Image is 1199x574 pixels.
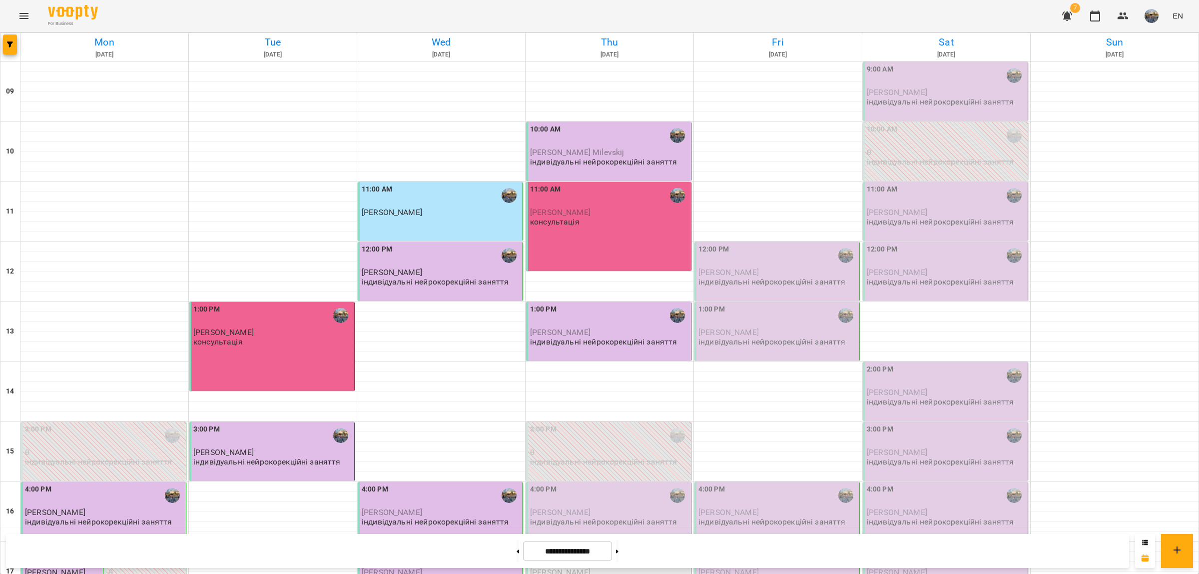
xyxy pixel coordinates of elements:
[359,34,524,50] h6: Wed
[25,517,172,526] p: індивідуальні нейрокорекційні заняття
[362,184,392,195] label: 11:00 AM
[530,217,580,226] p: консультація
[502,488,517,503] img: Григорій Рак
[838,308,853,323] img: Григорій Рак
[867,184,897,195] label: 11:00 AM
[193,304,220,315] label: 1:00 PM
[698,507,759,517] span: [PERSON_NAME]
[867,364,893,375] label: 2:00 PM
[193,327,254,337] span: [PERSON_NAME]
[1070,3,1080,13] span: 7
[867,148,1026,156] p: 0
[362,484,388,495] label: 4:00 PM
[670,188,685,203] img: Григорій Рак
[838,488,853,503] img: Григорій Рак
[6,326,14,337] h6: 13
[190,50,355,59] h6: [DATE]
[165,488,180,503] img: Григорій Рак
[1007,428,1022,443] img: Григорій Рак
[193,457,340,466] p: індивідуальні нейрокорекційні заняття
[48,5,98,19] img: Voopty Logo
[867,244,897,255] label: 12:00 PM
[6,266,14,277] h6: 12
[48,20,98,27] span: For Business
[530,337,677,346] p: індивідуальні нейрокорекційні заняття
[1007,68,1022,83] img: Григорій Рак
[6,386,14,397] h6: 14
[867,124,897,135] label: 10:00 AM
[1007,248,1022,263] img: Григорій Рак
[530,327,591,337] span: [PERSON_NAME]
[165,428,180,443] img: Григорій Рак
[193,447,254,457] span: [PERSON_NAME]
[25,484,51,495] label: 4:00 PM
[698,327,759,337] span: [PERSON_NAME]
[362,244,392,255] label: 12:00 PM
[6,506,14,517] h6: 16
[698,484,725,495] label: 4:00 PM
[695,34,860,50] h6: Fri
[530,457,677,466] p: індивідуальні нейрокорекційні заняття
[530,507,591,517] span: [PERSON_NAME]
[838,248,853,263] img: Григорій Рак
[698,244,729,255] label: 12:00 PM
[867,217,1014,226] p: індивідуальні нейрокорекційні заняття
[867,484,893,495] label: 4:00 PM
[698,277,845,286] p: індивідуальні нейрокорекційні заняття
[864,34,1029,50] h6: Sat
[1032,50,1197,59] h6: [DATE]
[25,507,85,517] span: [PERSON_NAME]
[867,64,893,75] label: 9:00 AM
[22,50,187,59] h6: [DATE]
[1007,188,1022,203] img: Григорій Рак
[362,277,509,286] p: індивідуальні нейрокорекційні заняття
[25,448,184,456] p: 0
[867,207,927,217] span: [PERSON_NAME]
[6,446,14,457] h6: 15
[670,308,685,323] img: Григорій Рак
[530,517,677,526] p: індивідуальні нейрокорекційні заняття
[527,34,692,50] h6: Thu
[333,428,348,443] div: Григорій Рак
[670,488,685,503] img: Григорій Рак
[6,206,14,217] h6: 11
[867,447,927,457] span: [PERSON_NAME]
[670,128,685,143] img: Григорій Рак
[333,308,348,323] img: Григорій Рак
[6,146,14,157] h6: 10
[362,517,509,526] p: індивідуальні нейрокорекційні заняття
[530,124,561,135] label: 10:00 AM
[530,184,561,195] label: 11:00 AM
[698,337,845,346] p: індивідуальні нейрокорекційні заняття
[867,267,927,277] span: [PERSON_NAME]
[864,50,1029,59] h6: [DATE]
[1145,9,1159,23] img: e4bc6a3ab1e62a2b3fe154bdca76ca1b.jpg
[527,50,692,59] h6: [DATE]
[502,248,517,263] div: Григорій Рак
[867,507,927,517] span: [PERSON_NAME]
[1007,128,1022,143] img: Григорій Рак
[6,86,14,97] h6: 09
[867,277,1014,286] p: індивідуальні нейрокорекційні заняття
[670,428,685,443] img: Григорій Рак
[193,337,243,346] p: консультація
[1173,10,1183,21] span: EN
[1007,368,1022,383] img: Григорій Рак
[867,87,927,97] span: [PERSON_NAME]
[362,507,422,517] span: [PERSON_NAME]
[530,157,677,166] p: індивідуальні нейрокорекційні заняття
[530,484,557,495] label: 4:00 PM
[698,304,725,315] label: 1:00 PM
[1169,6,1187,25] button: EN
[502,188,517,203] img: Григорій Рак
[530,207,591,217] span: [PERSON_NAME]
